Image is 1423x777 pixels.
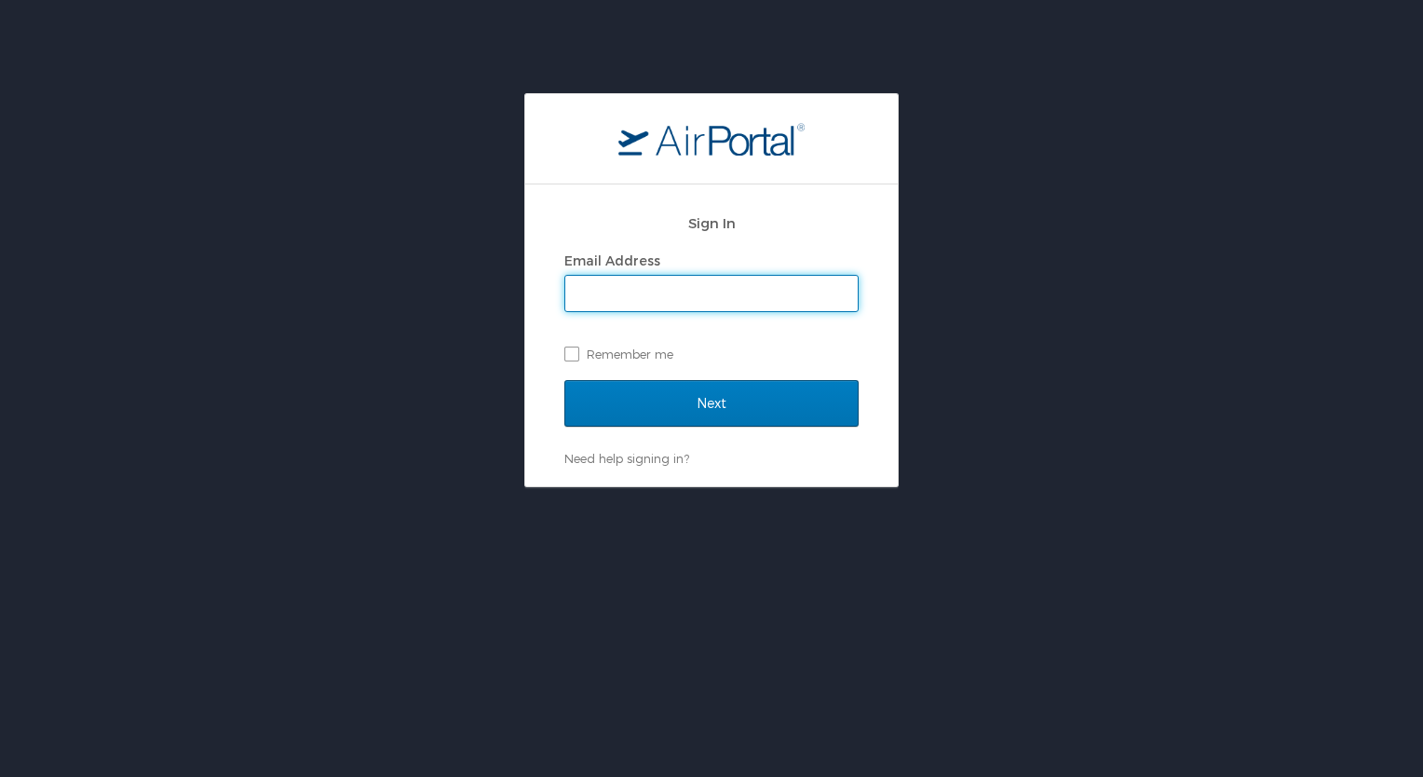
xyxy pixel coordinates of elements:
[564,212,859,234] h2: Sign In
[564,451,689,466] a: Need help signing in?
[618,122,805,156] img: logo
[564,252,660,268] label: Email Address
[564,340,859,368] label: Remember me
[564,380,859,427] input: Next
